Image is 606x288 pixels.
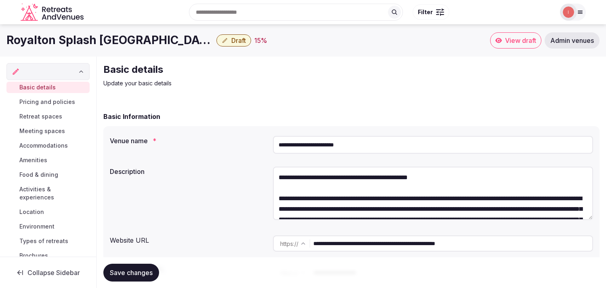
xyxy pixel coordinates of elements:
button: Collapse Sidebar [6,264,90,282]
a: Visit the homepage [21,3,85,21]
a: Meeting spaces [6,125,90,137]
span: Brochures [19,252,48,260]
span: Basic details [19,83,56,91]
a: Activities & experiences [6,184,90,203]
button: Filter [413,4,449,20]
a: Accommodations [6,140,90,151]
a: Retreat spaces [6,111,90,122]
span: Admin venues [550,36,594,44]
a: Basic details [6,82,90,93]
button: Save changes [103,264,159,282]
a: View draft [490,32,541,49]
p: Update your basic details [103,79,375,87]
button: 15% [254,36,267,45]
span: Activities & experiences [19,185,86,201]
span: Retreat spaces [19,112,62,121]
span: Filter [418,8,433,16]
span: Pricing and policies [19,98,75,106]
label: Description [110,168,266,175]
span: Draft [231,36,246,44]
span: Location [19,208,44,216]
span: Food & dining [19,171,58,179]
span: Amenities [19,156,47,164]
button: Draft [216,34,251,47]
label: Venue name [110,138,266,144]
a: Location [6,206,90,218]
div: Website URL [110,232,266,245]
a: Pricing and policies [6,96,90,108]
h2: Basic Information [103,112,160,121]
a: Admin venues [545,32,600,49]
a: Amenities [6,155,90,166]
a: Food & dining [6,169,90,180]
h2: Basic details [103,63,375,76]
div: 15 % [254,36,267,45]
span: Collapse Sidebar [27,269,80,277]
a: Types of retreats [6,235,90,247]
span: Meeting spaces [19,127,65,135]
svg: Retreats and Venues company logo [21,3,85,21]
h1: Royalton Splash [GEOGRAPHIC_DATA] [6,32,213,48]
a: Brochures [6,250,90,261]
span: Accommodations [19,142,68,150]
span: Types of retreats [19,237,68,245]
span: Environment [19,222,55,231]
span: Save changes [110,269,153,277]
img: Irene Gonzales [563,6,574,18]
span: View draft [505,36,536,44]
a: Environment [6,221,90,232]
